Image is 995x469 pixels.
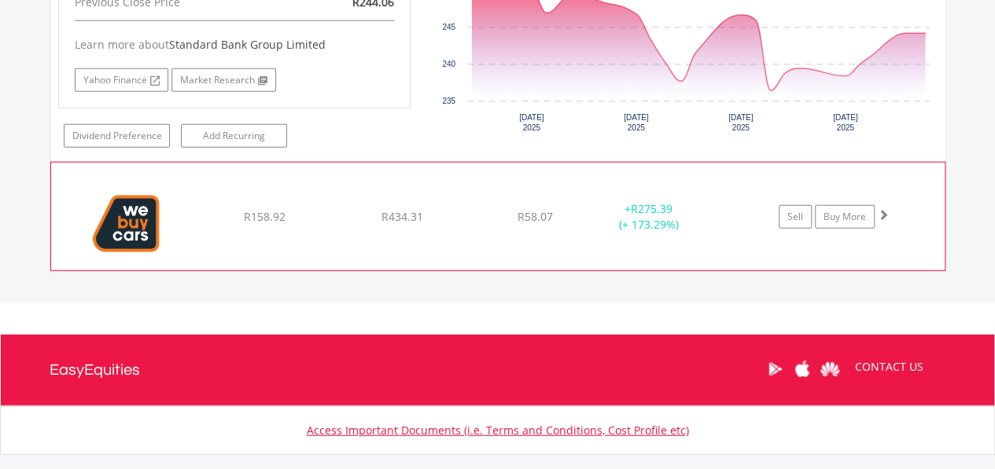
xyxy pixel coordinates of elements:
[442,97,455,105] text: 235
[171,68,276,92] a: Market Research
[519,113,544,132] text: [DATE] 2025
[64,124,170,148] a: Dividend Preference
[761,345,789,394] a: Google Play
[779,205,812,229] a: Sell
[589,201,707,233] div: + (+ 173.29%)
[728,113,754,132] text: [DATE] 2025
[307,423,689,438] a: Access Important Documents (i.e. Terms and Conditions, Cost Profile etc)
[442,60,455,68] text: 240
[844,345,934,389] a: CONTACT US
[181,124,287,148] a: Add Recurring
[169,37,326,52] span: Standard Bank Group Limited
[631,201,673,216] span: R275.39
[833,113,858,132] text: [DATE] 2025
[50,335,140,405] a: EasyEquities
[59,182,194,266] img: EQU.ZA.WBC.png
[75,37,394,53] div: Learn more about
[816,345,844,394] a: Huawei
[518,209,553,224] span: R58.07
[75,68,168,92] a: Yahoo Finance
[789,345,816,394] a: Apple
[815,205,875,229] a: Buy More
[243,209,285,224] span: R158.92
[381,209,422,224] span: R434.31
[442,23,455,31] text: 245
[624,113,649,132] text: [DATE] 2025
